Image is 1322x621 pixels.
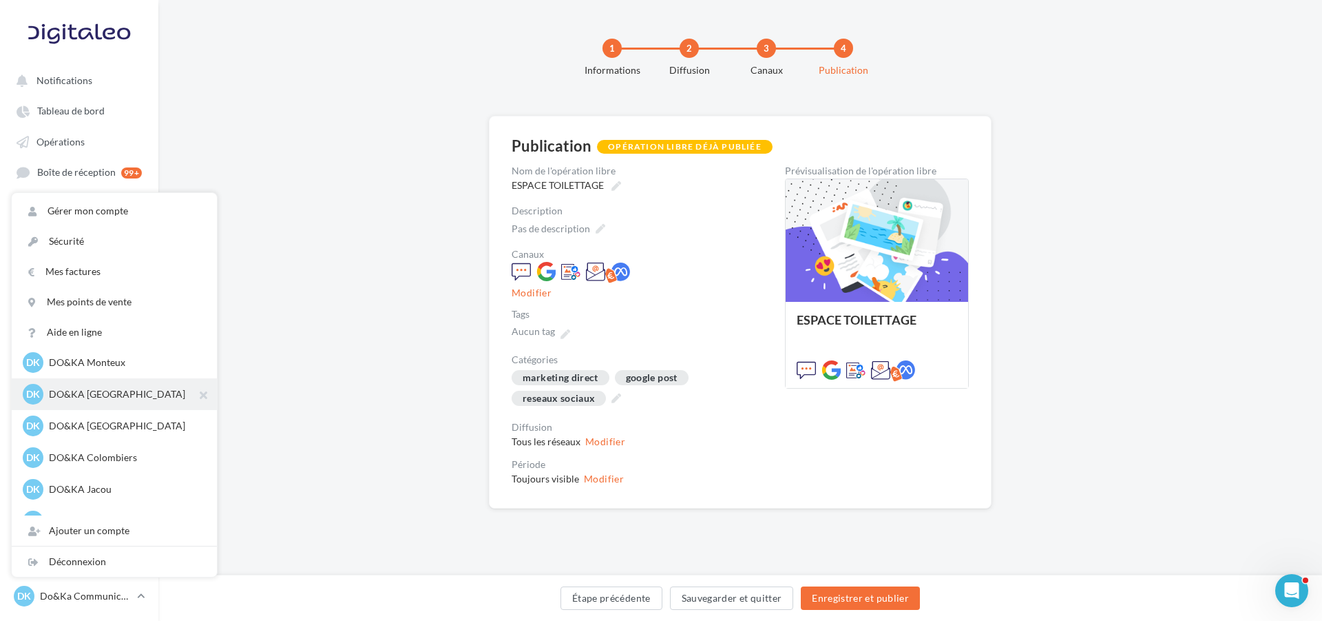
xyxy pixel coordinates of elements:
[512,223,590,234] span: Pas de description
[801,587,920,610] button: Enregistrer et publier
[8,159,150,185] a: Boîte de réception 99+
[512,436,580,447] span: Tous les réseaux
[8,283,150,307] a: Campagnes
[8,221,150,246] a: Médiathèque
[12,547,217,577] div: Déconnexion
[785,166,969,176] div: Prévisualisation de l'opération libre
[1275,574,1308,607] iframe: Intercom live chat
[12,256,217,287] a: Mes factures
[8,98,150,123] a: Tableau de bord
[512,287,552,298] button: Modifier
[8,190,150,215] a: Visibilité locale
[512,206,774,216] label: Description
[512,166,774,176] div: Nom de l'opération libre
[512,250,774,259] div: Canaux
[512,325,555,338] div: Aucun tag
[757,39,776,58] div: 3
[512,391,606,406] div: reseaux sociaux
[49,514,200,528] p: DO&KA Lempdes
[722,63,810,77] div: Canaux
[37,105,105,117] span: Tableau de bord
[12,196,217,226] a: Gérer mon compte
[36,136,85,147] span: Opérations
[26,356,40,369] span: DK
[645,63,733,77] div: Diffusion
[597,140,773,154] div: Opération libre déjà publiée
[797,313,957,340] div: ESPACE TOILETTAGE
[26,419,40,433] span: DK
[834,39,853,58] div: 4
[560,587,662,610] button: Étape précédente
[512,139,591,154] div: Publication
[12,226,217,256] a: Sécurité
[17,589,31,603] span: DK
[615,370,689,385] div: google post
[121,167,142,179] div: 99+
[585,436,625,447] button: Modifier
[49,387,200,401] p: DO&KA [GEOGRAPHIC_DATA]
[11,583,147,609] a: DK Do&Ka Communication
[49,451,200,465] p: DO&KA Colombiers
[8,68,145,92] button: Notifications
[37,167,116,179] span: Boîte de réception
[26,451,40,465] span: DK
[26,482,40,496] span: DK
[49,356,200,369] p: DO&KA Monteux
[512,423,774,432] div: Diffusion
[512,309,774,319] div: Tags
[8,129,150,154] a: Opérations
[12,287,217,317] a: Mes points de vente
[49,419,200,433] p: DO&KA [GEOGRAPHIC_DATA]
[512,473,579,485] span: Toujours visible
[602,39,622,58] div: 1
[512,460,774,469] div: Période
[12,317,217,347] a: Aide en ligne
[799,63,888,77] div: Publication
[584,474,624,485] button: Modifier
[512,179,604,191] span: ESPACE TOILETTAGE
[26,387,40,401] span: DK
[512,355,774,365] div: Catégories
[12,516,217,546] div: Ajouter un compte
[26,514,40,528] span: DK
[49,482,200,496] p: DO&KA Jacou
[40,589,132,603] p: Do&Ka Communication
[8,252,150,276] a: Mon réseau
[680,39,699,58] div: 2
[512,370,609,385] div: marketing direct
[670,587,794,610] button: Sauvegarder et quitter
[36,74,92,86] span: Notifications
[568,63,656,77] div: Informations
